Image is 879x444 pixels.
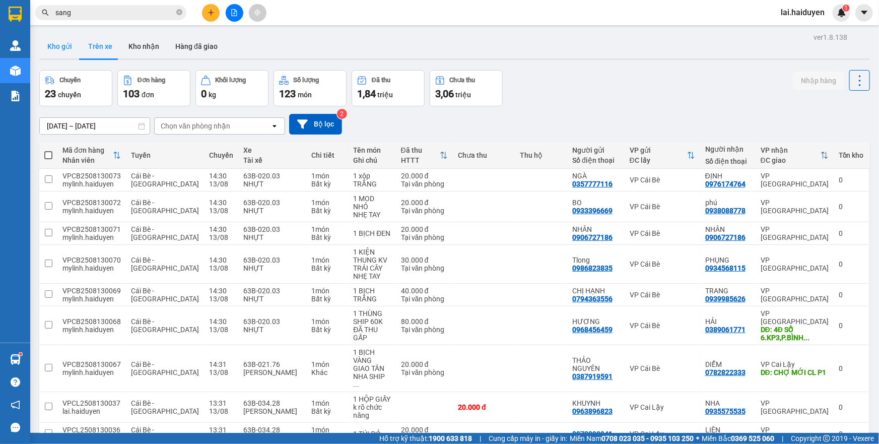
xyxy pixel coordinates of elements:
[39,34,80,58] button: Kho gửi
[208,9,215,16] span: plus
[161,121,230,131] div: Chọn văn phòng nhận
[458,151,510,159] div: Chưa thu
[572,233,613,241] div: 0906727186
[42,9,49,16] span: search
[62,207,121,215] div: mylinh.haiduyen
[209,360,233,368] div: 14:31
[357,88,376,100] span: 1,84
[401,225,448,233] div: 20.000 đ
[62,287,121,295] div: VPCB2508130069
[401,156,440,164] div: HTTT
[311,360,343,368] div: 1 món
[209,318,233,326] div: 14:30
[572,326,613,334] div: 0968456459
[10,354,21,365] img: warehouse-icon
[705,326,746,334] div: 0389061771
[131,399,199,415] span: Cái Bè - [GEOGRAPHIC_DATA]
[823,435,830,442] span: copyright
[311,318,343,326] div: 1 món
[131,151,199,159] div: Tuyến
[489,433,567,444] span: Cung cấp máy in - giấy in:
[131,225,199,241] span: Cái Bè - [GEOGRAPHIC_DATA]
[705,399,751,407] div: NHA
[354,309,391,318] div: 1 THÙNG
[761,309,829,326] div: VP [GEOGRAPHIC_DATA]
[401,146,440,154] div: Đã thu
[311,180,343,188] div: Bất kỳ
[131,318,199,334] span: Cái Bè - [GEOGRAPHIC_DATA]
[843,5,850,12] sup: 1
[705,199,751,207] div: phú
[243,146,301,154] div: Xe
[844,5,848,12] span: 1
[705,264,746,272] div: 0934568115
[705,426,751,434] div: LIÊN
[756,142,834,169] th: Toggle SortBy
[131,256,199,272] span: Cái Bè - [GEOGRAPHIC_DATA]
[62,264,121,272] div: mylinh.haiduyen
[209,264,233,272] div: 13/08
[705,172,751,180] div: ĐỊNH
[9,21,79,33] div: THẢO
[630,229,695,237] div: VP Cái Bè
[226,4,243,22] button: file-add
[839,291,864,299] div: 0
[55,7,174,18] input: Tìm tên, số ĐT hoặc mã đơn
[243,172,301,180] div: 63B-020.03
[62,360,121,368] div: VPCB2508130067
[216,77,246,84] div: Khối lượng
[243,256,301,264] div: 63B-020.03
[337,109,347,119] sup: 2
[520,151,562,159] div: Thu hộ
[86,9,188,33] div: VP [GEOGRAPHIC_DATA]
[62,326,121,334] div: mylinh.haiduyen
[8,66,24,77] span: Rồi :
[243,399,301,407] div: 63B-034.28
[243,233,301,241] div: NHỰT
[630,176,695,184] div: VP Cái Bè
[761,256,829,272] div: VP [GEOGRAPHIC_DATA]
[761,399,829,415] div: VP [GEOGRAPHIC_DATA]
[572,156,620,164] div: Số điện thoại
[401,264,448,272] div: Tại văn phòng
[62,180,121,188] div: mylinh.haiduyen
[289,114,342,135] button: Bộ lọc
[311,407,343,415] div: Bất kỳ
[243,295,301,303] div: NHỰT
[705,157,751,165] div: Số điện thoại
[354,430,391,438] div: 1 TÚI ĐỎ
[311,264,343,272] div: Bất kỳ
[401,318,448,326] div: 80.000 đ
[243,326,301,334] div: NHỰT
[243,156,301,164] div: Tài xế
[572,356,620,372] div: THẢO NGUYÊN
[860,8,869,17] span: caret-down
[279,88,296,100] span: 123
[201,88,207,100] span: 0
[311,426,343,434] div: 1 món
[761,360,829,368] div: VP Cai Lậy
[311,256,343,264] div: 1 món
[10,91,21,101] img: solution-icon
[138,77,165,84] div: Đơn hàng
[705,407,746,415] div: 0935575535
[59,77,81,84] div: Chuyến
[354,211,391,219] div: NHẸ TAY
[131,199,199,215] span: Cái Bè - [GEOGRAPHIC_DATA]
[86,45,188,59] div: 0933727515
[572,207,613,215] div: 0933396669
[793,72,844,90] button: Nhập hàng
[202,4,220,22] button: plus
[58,91,81,99] span: chuyến
[839,403,864,411] div: 0
[401,180,448,188] div: Tại văn phòng
[401,368,448,376] div: Tại văn phòng
[311,225,343,233] div: 1 món
[354,195,391,211] div: 1 MOD NHỎ
[396,142,453,169] th: Toggle SortBy
[209,256,233,264] div: 14:30
[572,318,620,326] div: HƯƠNG
[45,88,56,100] span: 23
[761,426,829,442] div: VP [GEOGRAPHIC_DATA]
[62,256,121,264] div: VPCB2508130070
